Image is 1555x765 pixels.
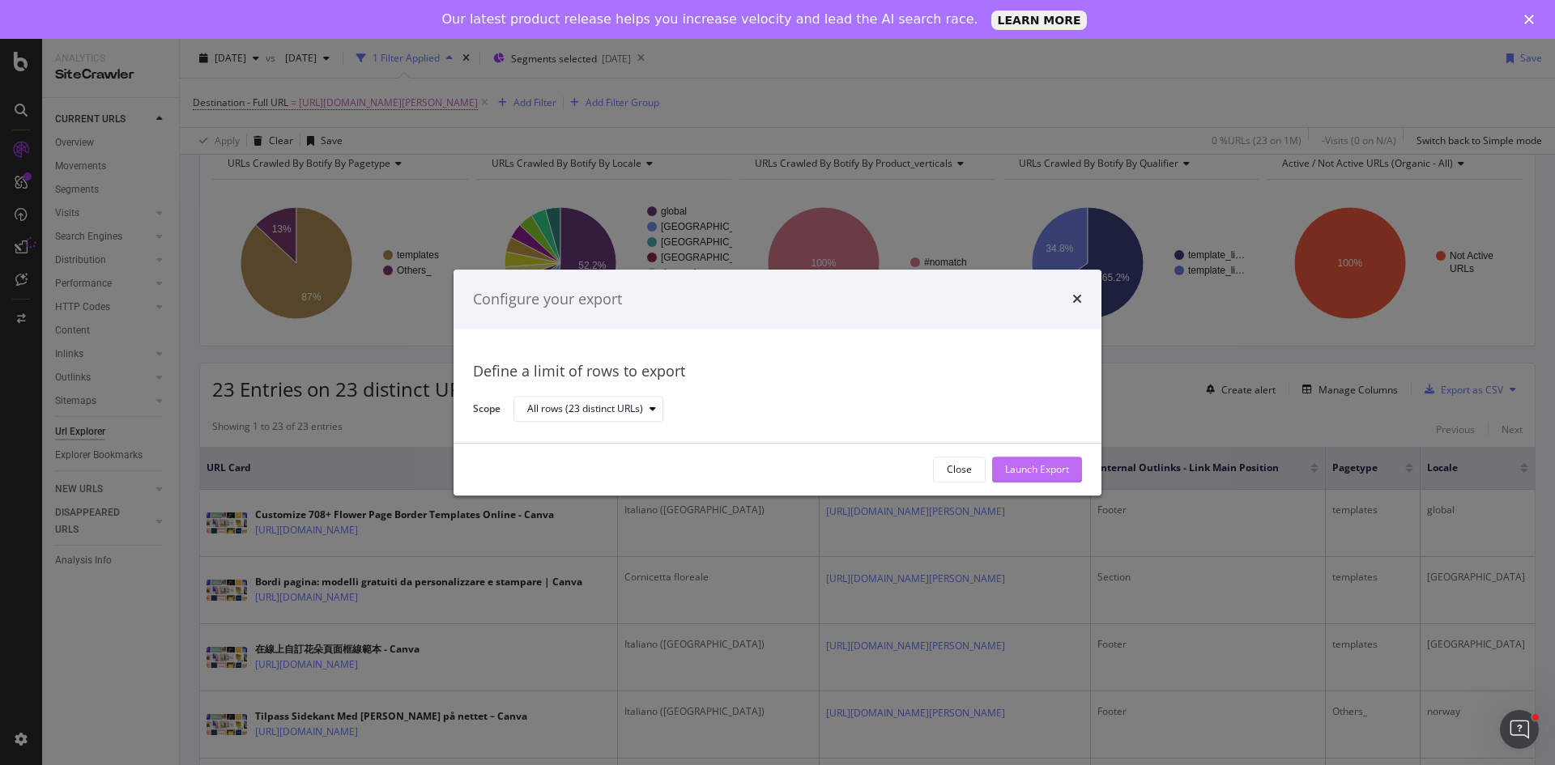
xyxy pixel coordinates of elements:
[473,402,501,419] label: Scope
[991,11,1088,30] a: LEARN MORE
[1005,463,1069,477] div: Launch Export
[473,289,622,310] div: Configure your export
[454,270,1101,495] div: modal
[513,397,663,423] button: All rows (23 distinct URLs)
[442,11,978,28] div: Our latest product release helps you increase velocity and lead the AI search race.
[473,362,1082,383] div: Define a limit of rows to export
[933,457,986,482] button: Close
[527,405,643,414] div: All rows (23 distinct URLs)
[947,463,972,477] div: Close
[1072,289,1082,310] div: times
[1524,15,1540,24] div: Close
[1500,710,1539,749] iframe: Intercom live chat
[992,457,1082,482] button: Launch Export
